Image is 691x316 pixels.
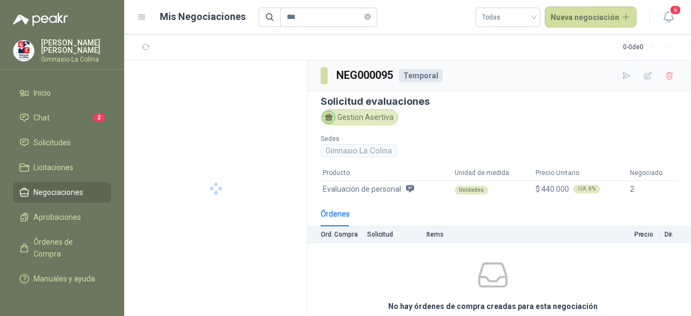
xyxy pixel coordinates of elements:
span: Evaluación de personal [323,183,401,195]
p: Sedes [321,134,495,144]
a: Solicitudes [13,132,111,153]
th: Unidad de medida [452,166,533,180]
p: [PERSON_NAME] [PERSON_NAME] [41,39,111,54]
button: 6 [659,8,678,27]
span: Órdenes de Compra [33,236,101,260]
img: Company Logo [13,41,34,61]
span: 6 [669,5,681,15]
div: Gimnasio La Colina [321,144,397,157]
span: Solicitudes [33,137,71,149]
b: 0 % [588,186,596,192]
div: 0 - 0 de 0 [623,39,678,56]
button: Nueva negociación [545,6,637,28]
span: Inicio [33,87,51,99]
p: Gimnasio La Colina [41,56,111,63]
img: Logo peakr [13,13,68,26]
h1: Mis Negociaciones [160,9,246,24]
th: Producto [321,166,452,180]
a: Licitaciones [13,157,111,178]
span: close-circle [364,12,371,22]
th: Dir. [660,226,691,243]
a: Aprobaciones [13,207,111,227]
div: IVA [573,185,600,193]
a: Órdenes de Compra [13,232,111,264]
span: Negociaciones [33,186,83,198]
span: $ 440.000 [536,183,569,195]
th: Items [426,226,590,243]
a: Manuales y ayuda [13,268,111,289]
th: Solicitud [367,226,426,243]
a: Negociaciones [13,182,111,203]
th: Precio [590,226,660,243]
span: Todas [482,9,534,25]
span: Chat [33,112,50,124]
th: Negociado [628,166,678,180]
th: Precio Unitario [533,166,628,180]
span: Manuales y ayuda [33,273,95,285]
div: Gestion Asertiva [321,109,398,125]
a: Chat2 [13,107,111,128]
div: Unidades [455,186,488,194]
a: Inicio [13,83,111,103]
span: 2 [93,113,105,122]
span: close-circle [364,14,371,20]
td: 2 [628,180,678,197]
h3: NEG000095 [336,67,395,84]
span: Aprobaciones [33,211,81,223]
div: Temporal [399,69,443,82]
h3: Solicitud evaluaciones [321,96,678,107]
th: Ord. Compra [308,226,367,243]
div: Órdenes [321,208,350,220]
h3: No hay órdenes de compra creadas para esta negociación [388,300,598,312]
span: Licitaciones [33,162,73,173]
